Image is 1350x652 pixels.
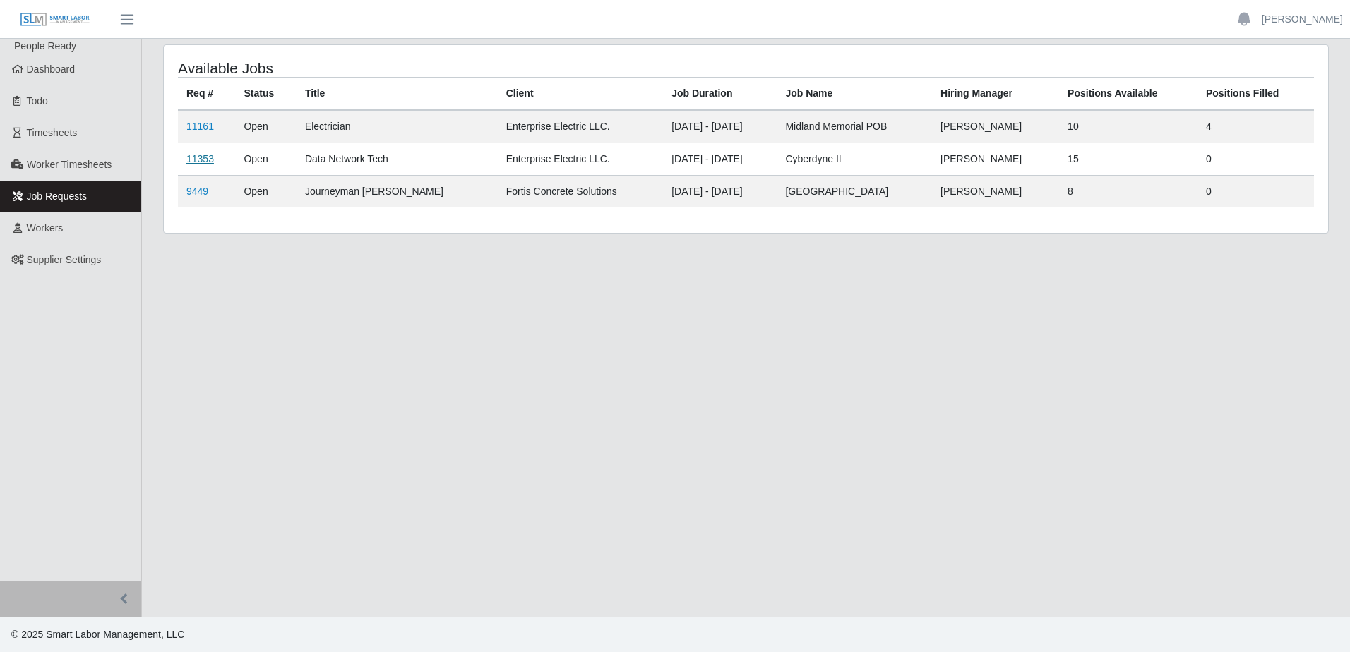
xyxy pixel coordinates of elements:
td: Electrician [297,110,498,143]
th: Job Name [777,78,932,111]
td: 8 [1059,176,1197,208]
a: [PERSON_NAME] [1262,12,1343,27]
span: People Ready [14,40,76,52]
th: Client [498,78,663,111]
th: Status [235,78,296,111]
td: Data Network Tech [297,143,498,176]
td: [PERSON_NAME] [932,176,1059,208]
span: Dashboard [27,64,76,75]
td: Open [235,110,296,143]
td: [PERSON_NAME] [932,143,1059,176]
td: Journeyman [PERSON_NAME] [297,176,498,208]
span: Job Requests [27,191,88,202]
td: 10 [1059,110,1197,143]
a: 9449 [186,186,208,197]
td: 0 [1197,176,1314,208]
th: Title [297,78,498,111]
span: Worker Timesheets [27,159,112,170]
td: Enterprise Electric LLC. [498,110,663,143]
img: SLM Logo [20,12,90,28]
a: 11161 [186,121,214,132]
th: Positions Filled [1197,78,1314,111]
span: Supplier Settings [27,254,102,265]
td: Cyberdyne II [777,143,932,176]
td: [DATE] - [DATE] [663,143,777,176]
td: [DATE] - [DATE] [663,110,777,143]
td: Open [235,143,296,176]
td: Fortis Concrete Solutions [498,176,663,208]
th: Hiring Manager [932,78,1059,111]
span: Todo [27,95,48,107]
td: 15 [1059,143,1197,176]
td: Open [235,176,296,208]
td: 0 [1197,143,1314,176]
span: © 2025 Smart Labor Management, LLC [11,629,184,640]
td: [GEOGRAPHIC_DATA] [777,176,932,208]
span: Workers [27,222,64,234]
th: Job Duration [663,78,777,111]
td: Midland Memorial POB [777,110,932,143]
td: Enterprise Electric LLC. [498,143,663,176]
th: Positions Available [1059,78,1197,111]
span: Timesheets [27,127,78,138]
h4: Available Jobs [178,59,639,77]
td: 4 [1197,110,1314,143]
td: [DATE] - [DATE] [663,176,777,208]
th: Req # [178,78,235,111]
a: 11353 [186,153,214,164]
td: [PERSON_NAME] [932,110,1059,143]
